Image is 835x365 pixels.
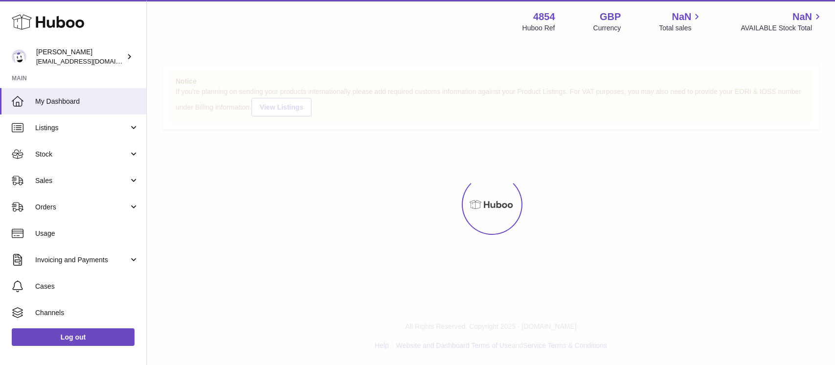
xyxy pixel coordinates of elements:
span: Channels [35,308,139,318]
span: Usage [35,229,139,238]
span: My Dashboard [35,97,139,106]
img: jimleo21@yahoo.gr [12,49,26,64]
span: Sales [35,176,129,185]
div: Currency [593,23,621,33]
span: Orders [35,203,129,212]
a: NaN AVAILABLE Stock Total [741,10,823,33]
span: Stock [35,150,129,159]
div: [PERSON_NAME] [36,47,124,66]
a: Log out [12,328,135,346]
a: NaN Total sales [659,10,702,33]
span: Total sales [659,23,702,33]
span: AVAILABLE Stock Total [741,23,823,33]
span: NaN [792,10,812,23]
span: Invoicing and Payments [35,255,129,265]
span: Cases [35,282,139,291]
span: NaN [672,10,691,23]
strong: GBP [600,10,621,23]
strong: 4854 [533,10,555,23]
div: Huboo Ref [522,23,555,33]
span: Listings [35,123,129,133]
span: [EMAIL_ADDRESS][DOMAIN_NAME] [36,57,144,65]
